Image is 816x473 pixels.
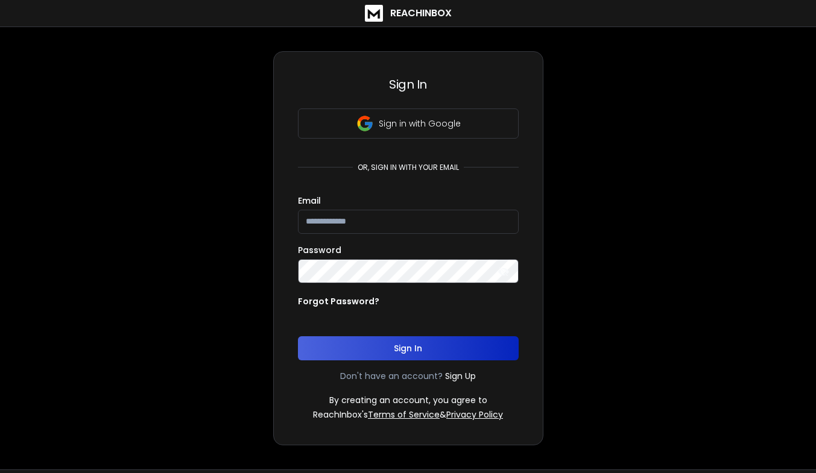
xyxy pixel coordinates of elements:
label: Email [298,196,321,205]
p: By creating an account, you agree to [329,394,487,406]
p: Don't have an account? [340,370,443,382]
a: ReachInbox [365,5,452,22]
button: Sign In [298,336,519,360]
p: ReachInbox's & [313,409,503,421]
p: Sign in with Google [379,117,461,130]
label: Password [298,246,341,254]
a: Privacy Policy [446,409,503,421]
p: Forgot Password? [298,295,379,307]
h1: ReachInbox [390,6,452,20]
p: or, sign in with your email [353,163,464,172]
img: logo [365,5,383,22]
a: Terms of Service [368,409,440,421]
a: Sign Up [445,370,476,382]
button: Sign in with Google [298,108,519,139]
h3: Sign In [298,76,519,93]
